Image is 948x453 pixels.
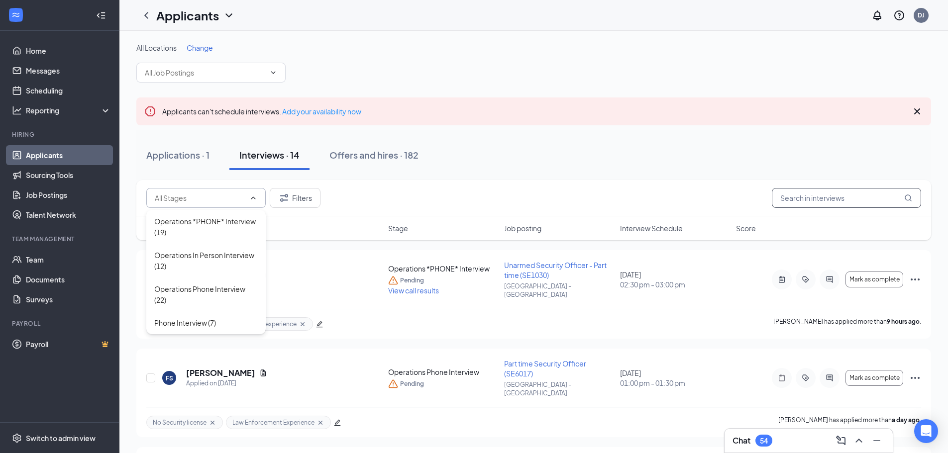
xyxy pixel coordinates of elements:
[504,380,614,397] p: [GEOGRAPHIC_DATA] - [GEOGRAPHIC_DATA]
[760,437,768,445] div: 54
[334,419,341,426] span: edit
[776,275,788,283] svg: ActiveNote
[824,374,836,382] svg: ActiveChat
[26,81,111,100] a: Scheduling
[620,270,730,289] div: [DATE]
[772,188,921,208] input: Search in interviews
[26,61,111,81] a: Messages
[145,67,265,78] input: All Job Postings
[12,319,109,328] div: Payroll
[26,433,96,443] div: Switch to admin view
[388,275,398,285] svg: Warning
[154,216,258,238] div: Operations *PHONE* Interview (19)
[282,107,361,116] a: Add your availability now
[504,261,607,279] span: Unarmed Security Officer - Part time (SE1030)
[136,43,177,52] span: All Locations
[800,374,812,382] svg: ActiveTag
[776,374,788,382] svg: Note
[892,416,920,424] b: a day ago
[871,435,883,447] svg: Minimize
[893,9,905,21] svg: QuestionInfo
[388,379,398,389] svg: Warning
[259,369,267,377] svg: Document
[156,7,219,24] h1: Applicants
[153,418,207,427] span: No Security license
[144,105,156,117] svg: Error
[316,321,323,328] span: edit
[400,275,424,285] span: Pending
[736,223,756,233] span: Score
[871,9,883,21] svg: Notifications
[833,433,849,449] button: ComposeMessage
[154,317,216,328] div: Phone Interview (7)
[388,367,498,377] div: Operations Phone Interview
[504,282,614,299] p: [GEOGRAPHIC_DATA] - [GEOGRAPHIC_DATA]
[239,149,300,161] div: Interviews · 14
[849,374,900,381] span: Mark as complete
[869,433,885,449] button: Minimize
[909,273,921,285] svg: Ellipses
[845,272,903,287] button: Mark as complete
[824,275,836,283] svg: ActiveChat
[140,9,152,21] svg: ChevronLeft
[269,69,277,77] svg: ChevronDown
[778,416,921,429] p: [PERSON_NAME] has applied more than .
[620,368,730,388] div: [DATE]
[166,374,173,382] div: FS
[918,11,925,19] div: DJ
[388,264,498,273] div: Operations *PHONE* Interview
[849,276,900,283] span: Mark as complete
[329,149,419,161] div: Offers and hires · 182
[26,105,111,115] div: Reporting
[620,378,730,388] span: 01:00 pm - 01:30 pm
[26,145,111,165] a: Applicants
[154,250,258,272] div: Operations In Person Interview (12)
[620,223,683,233] span: Interview Schedule
[620,279,730,289] span: 02:30 pm - 03:00 pm
[154,283,258,305] div: Operations Phone Interview (22)
[209,419,216,427] svg: Cross
[800,275,812,283] svg: ActiveTag
[504,223,541,233] span: Job posting
[26,270,111,289] a: Documents
[388,286,439,295] span: View call results
[851,433,867,449] button: ChevronUp
[278,192,290,204] svg: Filter
[186,378,267,388] div: Applied on [DATE]
[146,149,210,161] div: Applications · 1
[270,188,320,208] button: Filter Filters
[26,185,111,205] a: Job Postings
[162,107,361,116] span: Applicants can't schedule interviews.
[155,192,245,203] input: All Stages
[96,10,106,20] svg: Collapse
[12,235,109,243] div: Team Management
[26,41,111,61] a: Home
[12,130,109,139] div: Hiring
[223,9,235,21] svg: ChevronDown
[904,194,912,202] svg: MagnifyingGlass
[853,435,865,447] svg: ChevronUp
[26,289,111,309] a: Surveys
[909,372,921,384] svg: Ellipses
[911,105,923,117] svg: Cross
[400,379,424,389] span: Pending
[773,317,921,331] p: [PERSON_NAME] has applied more than .
[835,435,847,447] svg: ComposeMessage
[733,435,750,446] h3: Chat
[12,105,22,115] svg: Analysis
[26,334,111,354] a: PayrollCrown
[26,165,111,185] a: Sourcing Tools
[299,320,307,328] svg: Cross
[845,370,903,386] button: Mark as complete
[11,10,21,20] svg: WorkstreamLogo
[232,418,315,427] span: Law Enforcement Experience
[316,419,324,427] svg: Cross
[26,205,111,225] a: Talent Network
[12,433,22,443] svg: Settings
[26,250,111,270] a: Team
[388,223,408,233] span: Stage
[186,367,255,378] h5: [PERSON_NAME]
[249,194,257,202] svg: ChevronUp
[187,43,213,52] span: Change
